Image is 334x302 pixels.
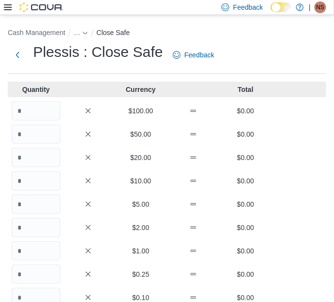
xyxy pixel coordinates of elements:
[19,2,63,12] img: Cova
[12,85,60,94] p: Quantity
[12,101,60,121] input: Quantity
[116,129,165,139] p: $50.00
[185,50,214,60] span: Feedback
[116,246,165,256] p: $1.00
[116,153,165,162] p: $20.00
[222,129,270,139] p: $0.00
[222,246,270,256] p: $0.00
[222,153,270,162] p: $0.00
[12,241,60,261] input: Quantity
[12,195,60,214] input: Quantity
[316,1,325,13] span: NS
[222,176,270,186] p: $0.00
[116,106,165,116] p: $100.00
[222,106,270,116] p: $0.00
[96,29,130,36] button: Close Safe
[74,29,80,36] span: See collapsed breadcrumbs
[116,269,165,279] p: $0.25
[271,2,291,13] input: Dark Mode
[169,45,218,65] a: Feedback
[233,2,263,12] span: Feedback
[82,30,88,36] svg: - Clicking this button will toggle a popover dialog.
[116,176,165,186] p: $10.00
[8,45,27,65] button: Next
[309,1,311,13] p: |
[116,199,165,209] p: $5.00
[222,223,270,232] p: $0.00
[12,265,60,284] input: Quantity
[12,124,60,144] input: Quantity
[8,29,65,36] button: Cash Management
[222,269,270,279] p: $0.00
[74,29,88,36] button: See collapsed breadcrumbs - Clicking this button will toggle a popover dialog.
[222,199,270,209] p: $0.00
[116,85,165,94] p: Currency
[315,1,326,13] div: N Spence
[116,223,165,232] p: $2.00
[222,85,270,94] p: Total
[12,171,60,191] input: Quantity
[8,27,326,40] nav: An example of EuiBreadcrumbs
[12,218,60,237] input: Quantity
[12,148,60,167] input: Quantity
[33,42,163,62] h1: Plessis : Close Safe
